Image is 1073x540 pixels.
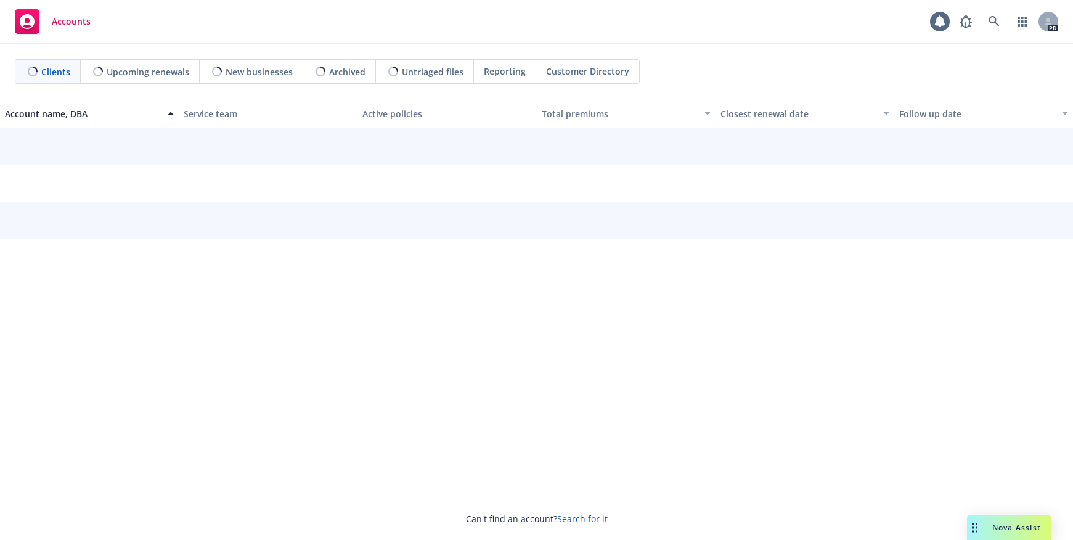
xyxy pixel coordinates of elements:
span: Nova Assist [992,522,1041,533]
div: Service team [184,107,353,120]
button: Service team [179,99,357,128]
span: Archived [329,65,365,78]
a: Switch app [1010,9,1035,34]
button: Active policies [357,99,536,128]
div: Total premiums [542,107,697,120]
a: Search for it [557,513,608,525]
a: Report a Bug [953,9,978,34]
button: Total premiums [537,99,716,128]
div: Closest renewal date [720,107,876,120]
div: Drag to move [967,515,982,540]
div: Follow up date [899,107,1055,120]
div: Active policies [362,107,531,120]
button: Follow up date [894,99,1073,128]
button: Closest renewal date [716,99,894,128]
span: Reporting [484,65,526,78]
span: New businesses [226,65,293,78]
a: Accounts [10,4,96,39]
a: Search [982,9,1006,34]
span: Clients [41,65,70,78]
button: Nova Assist [967,515,1051,540]
span: Upcoming renewals [107,65,189,78]
span: Untriaged files [402,65,463,78]
span: Accounts [52,17,91,27]
span: Can't find an account? [466,512,608,525]
div: Account name, DBA [5,107,160,120]
span: Customer Directory [546,65,629,78]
